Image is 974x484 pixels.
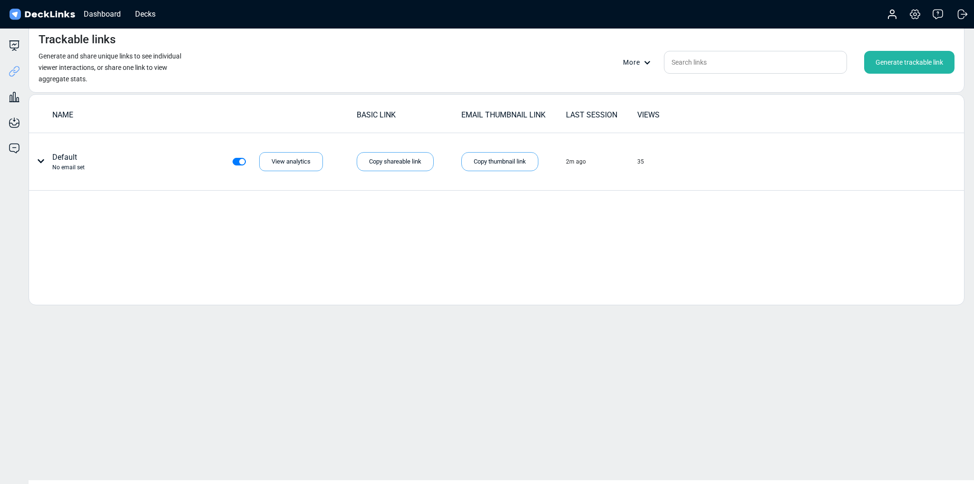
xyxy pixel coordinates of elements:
div: Default [52,152,85,172]
div: 35 [637,157,644,166]
div: View analytics [259,152,323,171]
td: BASIC LINK [356,109,461,126]
img: DeckLinks [8,8,77,21]
small: Generate and share unique links to see individual viewer interactions, or share one link to view ... [39,52,181,83]
div: 2m ago [566,157,586,166]
div: Dashboard [79,8,126,20]
td: EMAIL THUMBNAIL LINK [461,109,565,126]
div: No email set [52,163,85,172]
div: Generate trackable link [864,51,955,74]
input: Search links [664,51,847,74]
div: More [623,58,656,68]
div: Decks [130,8,160,20]
h4: Trackable links [39,33,116,47]
div: Copy thumbnail link [461,152,538,171]
div: NAME [52,109,356,121]
div: VIEWS [637,109,708,121]
div: LAST SESSION [566,109,636,121]
div: Copy shareable link [357,152,434,171]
